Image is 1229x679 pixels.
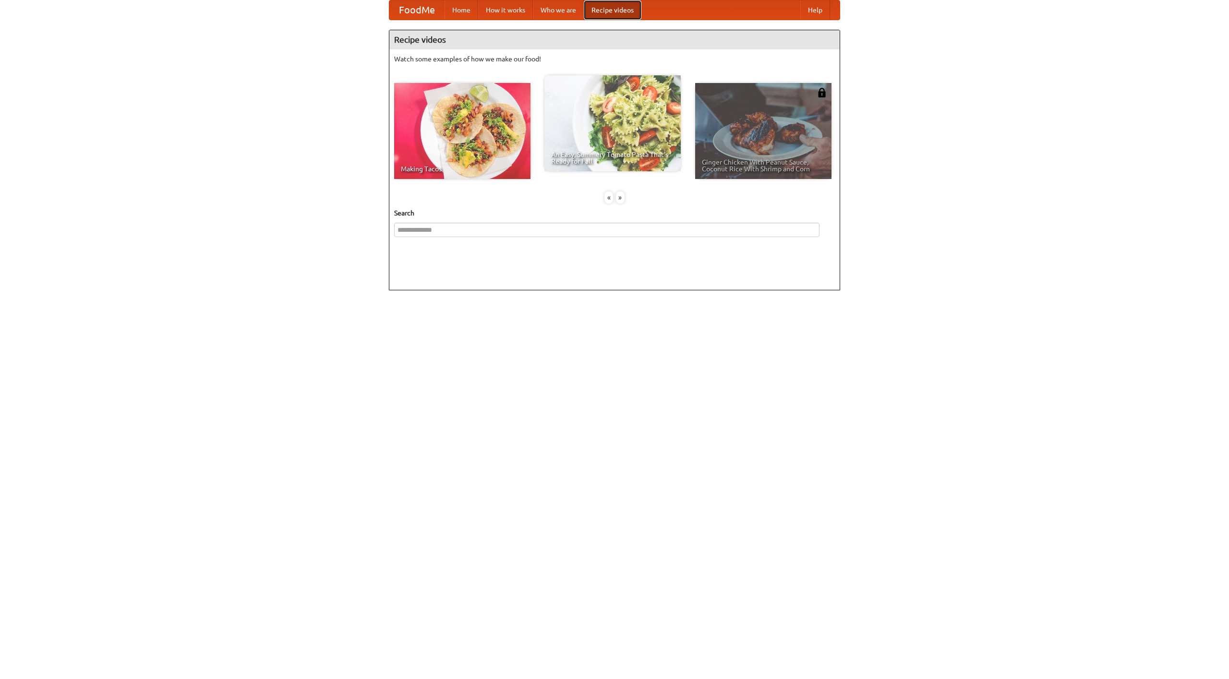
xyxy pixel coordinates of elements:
div: » [616,191,625,203]
span: An Easy, Summery Tomato Pasta That's Ready for Fall [551,151,674,165]
a: FoodMe [389,0,445,20]
a: Who we are [533,0,584,20]
a: Recipe videos [584,0,641,20]
h5: Search [394,208,835,218]
a: An Easy, Summery Tomato Pasta That's Ready for Fall [544,75,681,171]
h4: Recipe videos [389,30,840,49]
span: Making Tacos [401,166,524,172]
div: « [604,191,613,203]
img: 483408.png [817,88,827,97]
a: Help [800,0,830,20]
p: Watch some examples of how we make our food! [394,54,835,64]
a: Making Tacos [394,83,530,179]
a: How it works [478,0,533,20]
a: Home [445,0,478,20]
